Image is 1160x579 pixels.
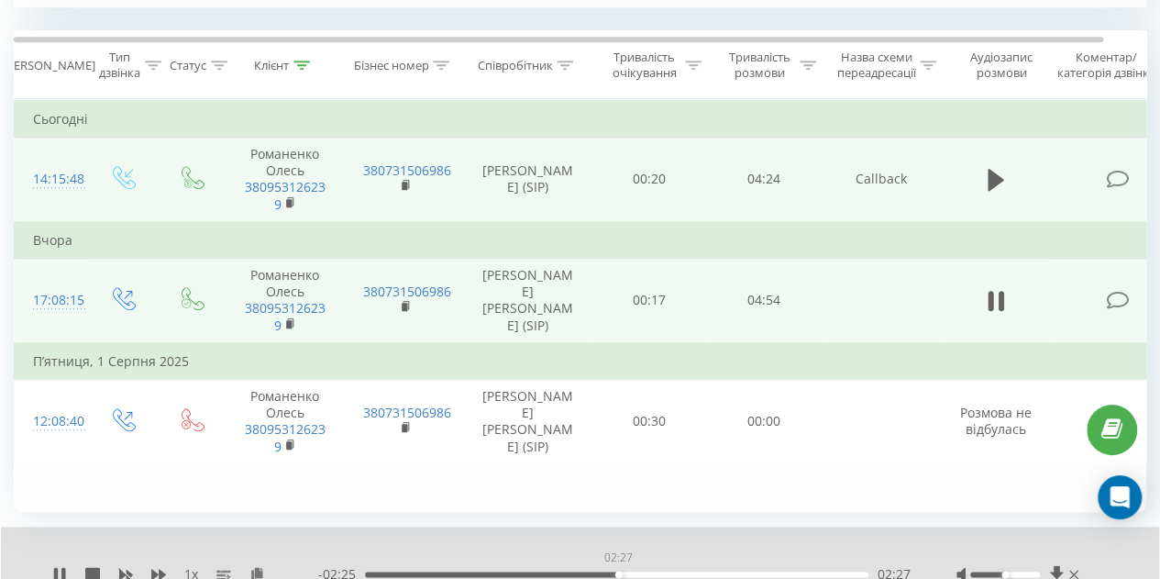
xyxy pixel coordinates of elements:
div: Тривалість очікування [608,50,680,81]
div: Коментар/категорія дзвінка [1053,50,1160,81]
div: Статус [170,58,206,73]
td: Романенко Олесь [226,379,345,463]
div: Співробітник [477,58,552,73]
td: Романенко Олесь [226,138,345,222]
div: Open Intercom Messenger [1098,475,1142,519]
td: 00:00 [707,379,822,463]
div: Тривалість розмови [723,50,795,81]
td: [PERSON_NAME] [PERSON_NAME] (SIP) [464,379,592,463]
div: [PERSON_NAME] [3,58,95,73]
div: Аудіозапис розмови [956,50,1045,81]
a: 380953126239 [245,178,326,212]
a: 380953126239 [245,420,326,454]
div: Accessibility label [615,571,623,578]
div: Accessibility label [1001,571,1009,578]
td: 04:24 [707,138,822,222]
div: Клієнт [254,58,289,73]
div: 14:15:48 [33,161,70,197]
td: 04:54 [707,259,822,343]
td: Callback [822,138,941,222]
div: 02:27 [601,545,636,571]
div: Тип дзвінка [99,50,140,81]
a: 380731506986 [363,161,451,179]
td: 00:20 [592,138,707,222]
td: 00:17 [592,259,707,343]
td: Романенко Олесь [226,259,345,343]
div: 17:08:15 [33,283,70,318]
a: 380953126239 [245,299,326,333]
div: 12:08:40 [33,404,70,440]
a: 380731506986 [363,404,451,421]
td: [PERSON_NAME] [PERSON_NAME] (SIP) [464,259,592,343]
div: Бізнес номер [353,58,428,73]
div: Назва схеми переадресації [836,50,915,81]
a: 380731506986 [363,283,451,300]
td: 00:30 [592,379,707,463]
td: [PERSON_NAME] (SIP) [464,138,592,222]
span: Розмова не відбулась [960,404,1032,438]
